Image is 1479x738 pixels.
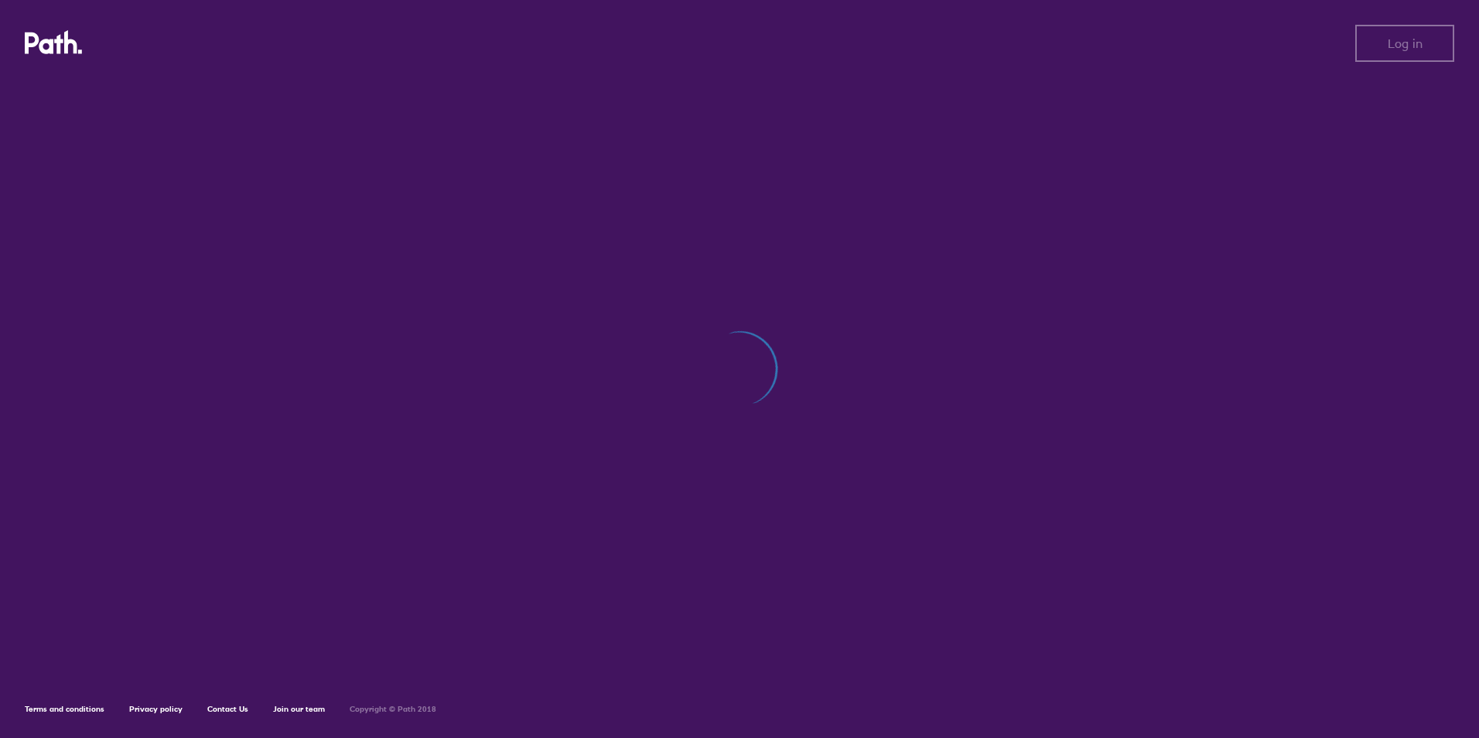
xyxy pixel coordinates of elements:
[1388,36,1423,50] span: Log in
[25,704,104,714] a: Terms and conditions
[1355,25,1454,62] button: Log in
[129,704,183,714] a: Privacy policy
[350,705,436,714] h6: Copyright © Path 2018
[207,704,248,714] a: Contact Us
[273,704,325,714] a: Join our team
